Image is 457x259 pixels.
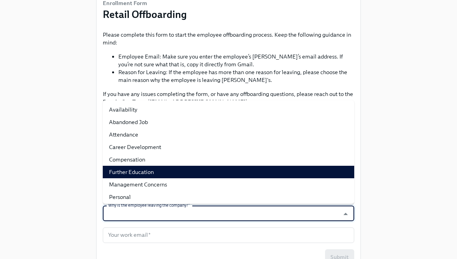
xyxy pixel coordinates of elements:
li: Reason for Leaving: If the employee has more than one reason for leaving, please choose the main ... [118,68,354,84]
li: Management Concerns [103,178,354,191]
li: Relocation [103,203,354,216]
h3: Retail Offboarding [103,7,187,21]
li: Compensation [103,153,354,166]
li: Abandoned Job [103,116,354,128]
li: Employee Email: Make sure you enter the employee’s [PERSON_NAME]’s email address. If you’re not s... [118,53,354,68]
li: Further Education [103,166,354,178]
button: Close [339,208,352,220]
li: Availability [103,103,354,116]
li: Attendance [103,128,354,141]
p: Please complete this form to start the employee offboarding process. Keep the following guidance ... [103,31,354,46]
p: If you have any issues completing the form, or have any offboarding questions, please reach out t... [103,90,354,106]
li: Personal [103,191,354,203]
li: Career Development [103,141,354,153]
